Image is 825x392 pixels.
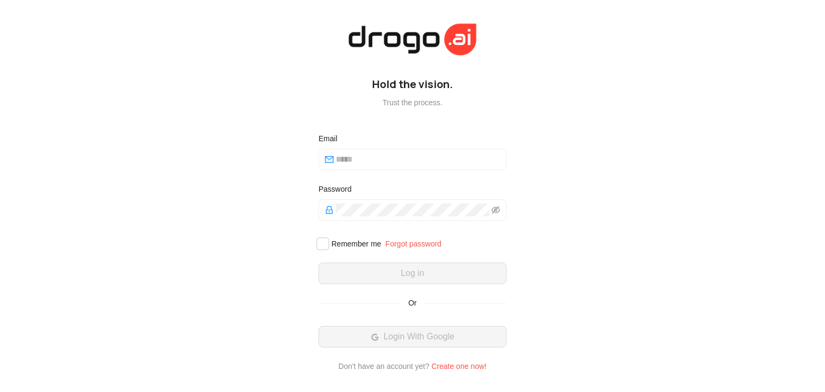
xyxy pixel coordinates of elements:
a: Forgot password [386,239,442,248]
button: Login With Google [319,326,506,347]
span: mail [325,155,334,164]
a: Create one now! [431,362,487,371]
h5: Hold the vision. [319,78,506,91]
span: Remember me [327,238,386,250]
span: lock [325,206,334,214]
p: Trust the process. [319,98,506,107]
button: Log in [319,263,506,284]
img: hera logo [345,20,480,59]
span: Don't have an account yet? [338,362,429,371]
span: Or [401,297,424,309]
label: Email [319,133,345,144]
span: eye-invisible [491,206,500,214]
label: Password [319,183,359,195]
